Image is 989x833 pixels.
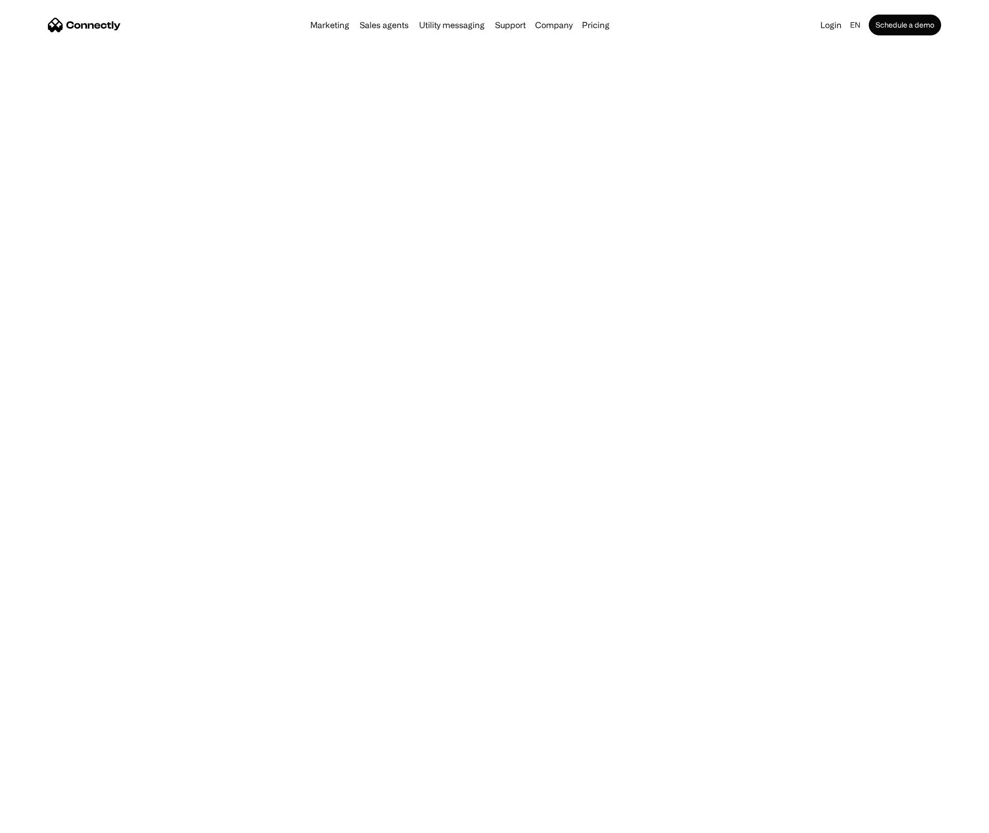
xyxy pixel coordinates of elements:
a: Marketing [306,21,353,29]
div: en [850,18,860,32]
a: Utility messaging [415,21,489,29]
div: Company [535,18,573,32]
a: Login [816,18,846,32]
a: Support [491,21,530,29]
a: Pricing [578,21,614,29]
a: Schedule a demo [869,15,941,35]
a: Sales agents [356,21,413,29]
